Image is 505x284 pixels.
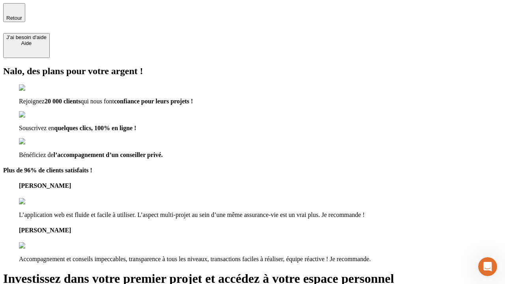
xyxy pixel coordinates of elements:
img: checkmark [19,138,53,145]
iframe: Intercom live chat [478,257,497,276]
span: Souscrivez en [19,125,54,131]
p: L’application web est fluide et facile à utiliser. L’aspect multi-projet au sein d’une même assur... [19,211,502,219]
span: Rejoignez [19,98,45,105]
span: Bénéficiez de [19,151,54,158]
h4: [PERSON_NAME] [19,182,502,189]
img: checkmark [19,84,53,92]
span: qui nous font [80,98,114,105]
h2: Nalo, des plans pour votre argent ! [3,66,502,77]
span: 20 000 clients [45,98,81,105]
h4: [PERSON_NAME] [19,227,502,234]
span: l’accompagnement d’un conseiller privé. [54,151,163,158]
button: Retour [3,3,25,22]
img: reviews stars [19,198,58,205]
img: checkmark [19,111,53,118]
span: Retour [6,15,22,21]
div: Aide [6,40,47,46]
p: Accompagnement et conseils impeccables, transparence à tous les niveaux, transactions faciles à r... [19,256,502,263]
span: quelques clics, 100% en ligne ! [54,125,136,131]
img: reviews stars [19,242,58,249]
h4: Plus de 96% de clients satisfaits ! [3,167,502,174]
div: J’ai besoin d'aide [6,34,47,40]
span: confiance pour leurs projets ! [114,98,193,105]
button: J’ai besoin d'aideAide [3,33,50,58]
